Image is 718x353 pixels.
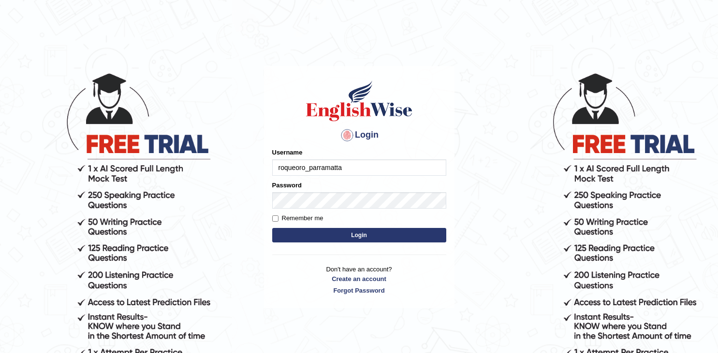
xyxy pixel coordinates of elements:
[272,213,323,223] label: Remember me
[272,286,446,295] a: Forgot Password
[272,181,302,190] label: Password
[272,215,278,222] input: Remember me
[272,228,446,242] button: Login
[304,79,414,123] img: Logo of English Wise sign in for intelligent practice with AI
[272,127,446,143] h4: Login
[272,148,303,157] label: Username
[272,265,446,295] p: Don't have an account?
[272,274,446,283] a: Create an account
